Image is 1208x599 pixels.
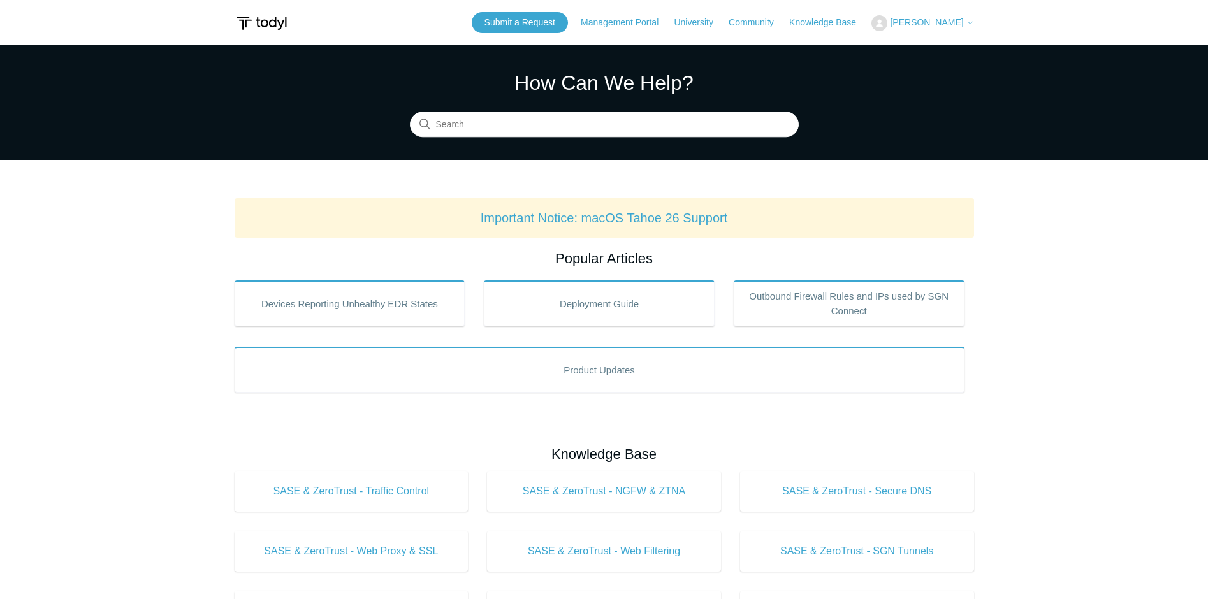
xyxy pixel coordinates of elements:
h2: Knowledge Base [235,444,974,465]
a: SASE & ZeroTrust - Web Proxy & SSL [235,531,469,572]
a: SASE & ZeroTrust - Traffic Control [235,471,469,512]
a: Product Updates [235,347,964,393]
a: SASE & ZeroTrust - Secure DNS [740,471,974,512]
a: Outbound Firewall Rules and IPs used by SGN Connect [734,280,964,326]
span: SASE & ZeroTrust - Web Proxy & SSL [254,544,449,559]
a: SASE & ZeroTrust - Web Filtering [487,531,721,572]
a: Important Notice: macOS Tahoe 26 Support [481,211,728,225]
a: University [674,16,725,29]
span: SASE & ZeroTrust - NGFW & ZTNA [506,484,702,499]
a: SASE & ZeroTrust - SGN Tunnels [740,531,974,572]
span: SASE & ZeroTrust - Secure DNS [759,484,955,499]
h1: How Can We Help? [410,68,799,98]
button: [PERSON_NAME] [871,15,973,31]
img: Todyl Support Center Help Center home page [235,11,289,35]
span: SASE & ZeroTrust - Traffic Control [254,484,449,499]
span: SASE & ZeroTrust - SGN Tunnels [759,544,955,559]
a: Submit a Request [472,12,568,33]
a: Knowledge Base [789,16,869,29]
a: Deployment Guide [484,280,715,326]
input: Search [410,112,799,138]
a: Community [729,16,787,29]
a: Management Portal [581,16,671,29]
span: SASE & ZeroTrust - Web Filtering [506,544,702,559]
a: SASE & ZeroTrust - NGFW & ZTNA [487,471,721,512]
span: [PERSON_NAME] [890,17,963,27]
h2: Popular Articles [235,248,974,269]
a: Devices Reporting Unhealthy EDR States [235,280,465,326]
